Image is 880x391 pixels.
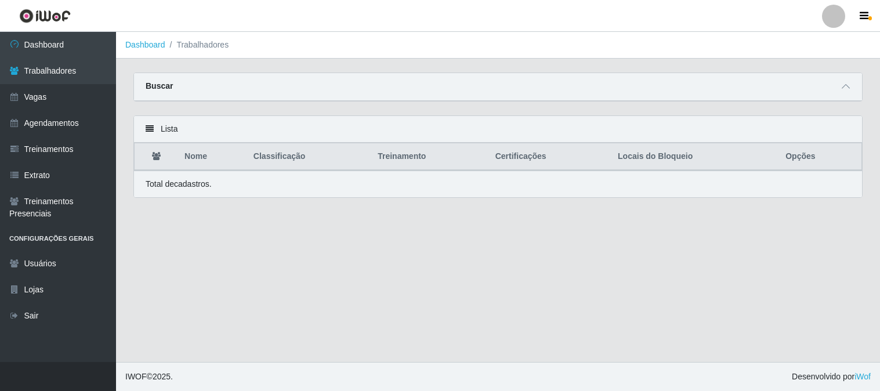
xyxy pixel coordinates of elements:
[116,32,880,59] nav: breadcrumb
[19,9,71,23] img: CoreUI Logo
[134,116,862,143] div: Lista
[178,143,247,171] th: Nome
[854,372,871,381] a: iWof
[488,143,611,171] th: Certificações
[371,143,488,171] th: Treinamento
[146,178,212,190] p: Total de cadastros.
[611,143,778,171] th: Locais do Bloqueio
[792,371,871,383] span: Desenvolvido por
[165,39,229,51] li: Trabalhadores
[125,40,165,49] a: Dashboard
[778,143,861,171] th: Opções
[125,371,173,383] span: © 2025 .
[247,143,371,171] th: Classificação
[125,372,147,381] span: IWOF
[146,81,173,90] strong: Buscar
